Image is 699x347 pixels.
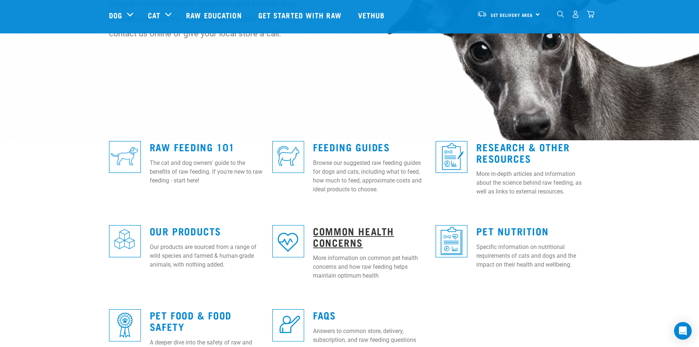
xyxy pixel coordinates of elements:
[109,309,141,341] img: re-icons-rosette-sq-blue.png
[476,170,590,196] p: More in-depth articles and information about the science behind raw feeding, as well as links to ...
[351,0,394,30] a: Vethub
[109,225,141,257] img: re-icons-cubes2-sq-blue.png
[109,10,122,21] a: Dog
[150,144,235,149] a: Raw Feeding 101
[109,141,141,173] img: re-icons-dog3-sq-blue.png
[272,225,304,257] img: re-icons-heart-sq-blue.png
[476,144,570,161] a: Research & Other Resources
[179,0,251,30] a: Raw Education
[148,10,160,21] a: Cat
[674,322,692,340] div: Open Intercom Messenger
[572,10,579,18] img: user.png
[150,312,232,329] a: Pet Food & Food Safety
[313,312,336,318] a: FAQs
[436,141,467,173] img: re-icons-healthcheck1-sq-blue.png
[150,228,221,234] a: Our Products
[313,254,427,280] p: More information on common pet health concerns and how raw feeding helps maintain optimum health
[251,0,351,30] a: Get started with Raw
[313,327,427,344] p: Answers to common store, delivery, subscription, and raw feeding questions
[476,243,590,269] p: Specific information on nutritional requirements of cats and dogs and the impact on their health ...
[587,10,594,18] img: home-icon@2x.png
[313,144,390,149] a: Feeding Guides
[313,159,427,194] p: Browse our suggested raw feeding guides for dogs and cats, including what to feed, how much to fe...
[272,309,304,341] img: re-icons-faq-sq-blue.png
[557,11,564,18] img: home-icon-1@2x.png
[313,228,394,245] a: Common Health Concerns
[491,14,533,16] span: Set Delivery Area
[476,228,549,234] a: Pet Nutrition
[150,243,263,269] p: Our products are sourced from a range of wild species and farmed & human-grade animals, with noth...
[272,141,304,173] img: re-icons-cat2-sq-blue.png
[150,159,263,185] p: The cat and dog owners' guide to the benefits of raw feeding. If you're new to raw feeding - star...
[477,11,487,17] img: van-moving.png
[436,225,467,257] img: re-icons-healthcheck3-sq-blue.png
